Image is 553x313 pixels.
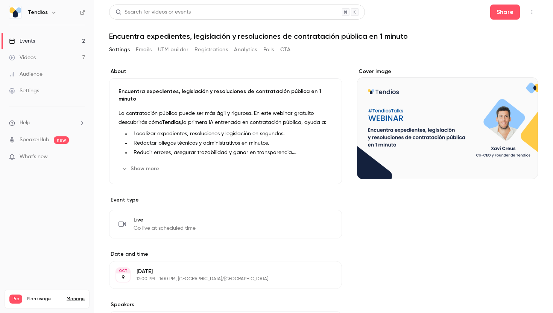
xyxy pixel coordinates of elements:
p: Event type [109,196,342,204]
span: Pro [9,295,22,304]
p: La contratación pública puede ser más ágil y rigurosa. En este webinar gratuito descubrirás cómo ... [118,109,333,127]
span: Help [20,119,30,127]
li: help-dropdown-opener [9,119,85,127]
button: Emails [136,44,152,56]
div: Videos [9,54,36,61]
div: Settings [9,87,39,95]
a: SpeakerHub [20,136,49,144]
li: Redactar pliegos técnicos y administrativos en minutos. [131,139,333,147]
label: Cover image [357,68,538,75]
div: OCT [116,268,130,273]
span: Go live at scheduled time [134,224,196,232]
label: About [109,68,342,75]
div: Search for videos or events [115,8,191,16]
button: Settings [109,44,130,56]
p: [DATE] [137,268,302,275]
button: Share [490,5,520,20]
label: Speakers [109,301,342,308]
button: Analytics [234,44,257,56]
li: Reducir errores, asegurar trazabilidad y ganar en transparencia. [131,149,333,157]
button: CTA [280,44,290,56]
h6: Tendios [28,9,48,16]
button: Registrations [194,44,228,56]
label: Date and time [109,250,342,258]
button: Show more [118,163,164,175]
span: Plan usage [27,296,62,302]
strong: Tendios, [162,120,182,125]
p: 9 [122,274,125,281]
a: Manage [67,296,85,302]
iframe: Noticeable Trigger [76,154,85,160]
p: Encuentra expedientes, legislación y resoluciones de contratación pública en 1 minuto [118,88,333,103]
button: Polls [263,44,274,56]
button: UTM builder [158,44,188,56]
div: Audience [9,70,43,78]
p: 12:00 PM - 1:00 PM, [GEOGRAPHIC_DATA]/[GEOGRAPHIC_DATA] [137,276,302,282]
span: Live [134,216,196,224]
span: new [54,136,69,144]
span: What's new [20,153,48,161]
div: Events [9,37,35,45]
img: Tendios [9,6,21,18]
li: Localizar expedientes, resoluciones y legislación en segundos. [131,130,333,138]
section: Cover image [357,68,538,179]
h1: Encuentra expedientes, legislación y resoluciones de contratación pública en 1 minuto [109,32,538,41]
